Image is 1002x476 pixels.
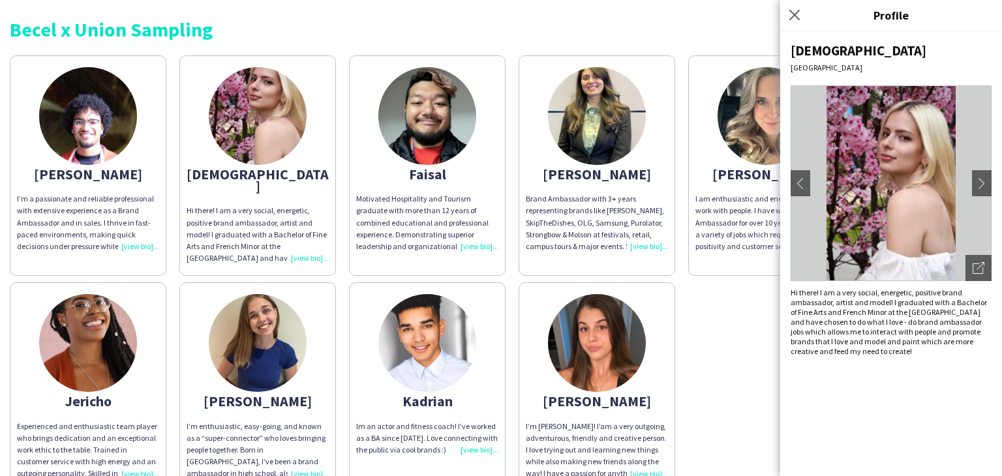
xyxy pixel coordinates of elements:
div: Open photos pop-in [965,255,992,281]
div: [PERSON_NAME] [526,395,668,407]
div: [PERSON_NAME] [526,168,668,180]
h3: Profile [780,7,1002,23]
img: thumb-68111739a5885.jpeg [548,294,646,392]
div: [PERSON_NAME] [187,395,329,407]
img: thumb-66ba3ca194c6d.jpeg [39,67,137,165]
div: Motivated Hospitality and Tourism graduate with more than 12 years of combined educational and pr... [356,193,498,252]
img: thumb-689a31933b88c.jpeg [548,67,646,165]
img: thumb-68a38e6ec9cde.jpg [209,294,307,392]
div: Hi there! I am a very social, energetic, positive brand ambassador, artist and model! I graduated... [187,205,329,264]
img: thumb-5e44c19c920b5.jpeg [378,294,476,392]
img: thumb-641d974d17ab2.jpg [39,294,137,392]
div: [DEMOGRAPHIC_DATA] [791,42,992,59]
img: thumb-900f0827-0809-409c-94a5-eb205d5ac7e7.jpg [209,67,307,165]
div: Brand Ambassador with 3+ years representing brands like [PERSON_NAME], SkipTheDishes, OLG, Samsun... [526,193,668,252]
div: Kadrian [356,395,498,407]
div: Jericho [17,395,159,407]
div: Faisal [356,168,498,180]
div: Im an actor and fitness coach! I’ve worked as a BA since [DATE]. Love connecting with the public ... [356,421,498,456]
div: [PERSON_NAME] [17,168,159,180]
img: thumb-653164e0460b9.jpeg [718,67,815,165]
div: Becel x Union Sampling [10,20,992,39]
div: [GEOGRAPHIC_DATA] [791,63,992,72]
div: I’m a passionate and reliable professional with extensive experience as a Brand Ambassador and in... [17,193,159,252]
div: I am enthusiastic and energetic. I love to work with people. I have worked as Brand Ambassador fo... [695,193,838,252]
div: [PERSON_NAME] [695,168,838,180]
div: Hi there! I am a very social, energetic, positive brand ambassador, artist and model! I graduated... [791,288,992,356]
img: Crew avatar or photo [791,85,992,281]
img: thumb-689dce28d480b.jpeg [378,67,476,165]
div: [DEMOGRAPHIC_DATA] [187,168,329,192]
